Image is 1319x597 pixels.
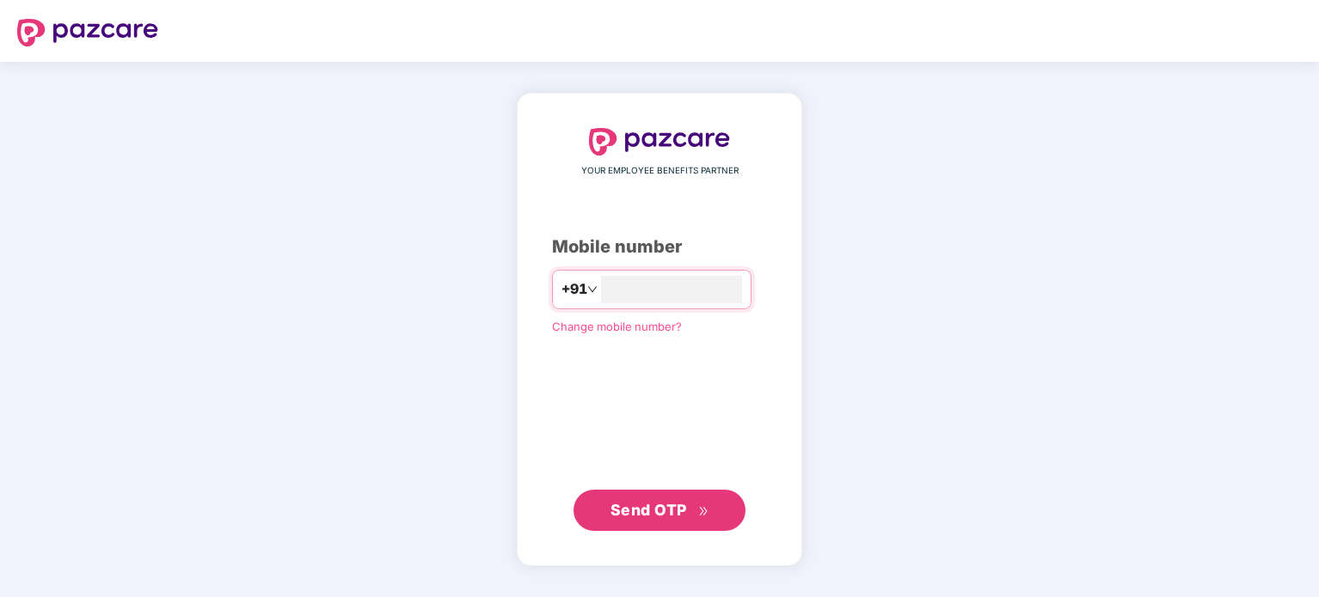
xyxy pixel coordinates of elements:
[698,506,709,517] span: double-right
[589,128,730,155] img: logo
[610,501,687,519] span: Send OTP
[561,278,587,300] span: +91
[581,164,739,178] span: YOUR EMPLOYEE BENEFITS PARTNER
[552,234,767,260] div: Mobile number
[574,490,745,531] button: Send OTPdouble-right
[552,320,682,333] a: Change mobile number?
[587,284,598,295] span: down
[17,19,158,46] img: logo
